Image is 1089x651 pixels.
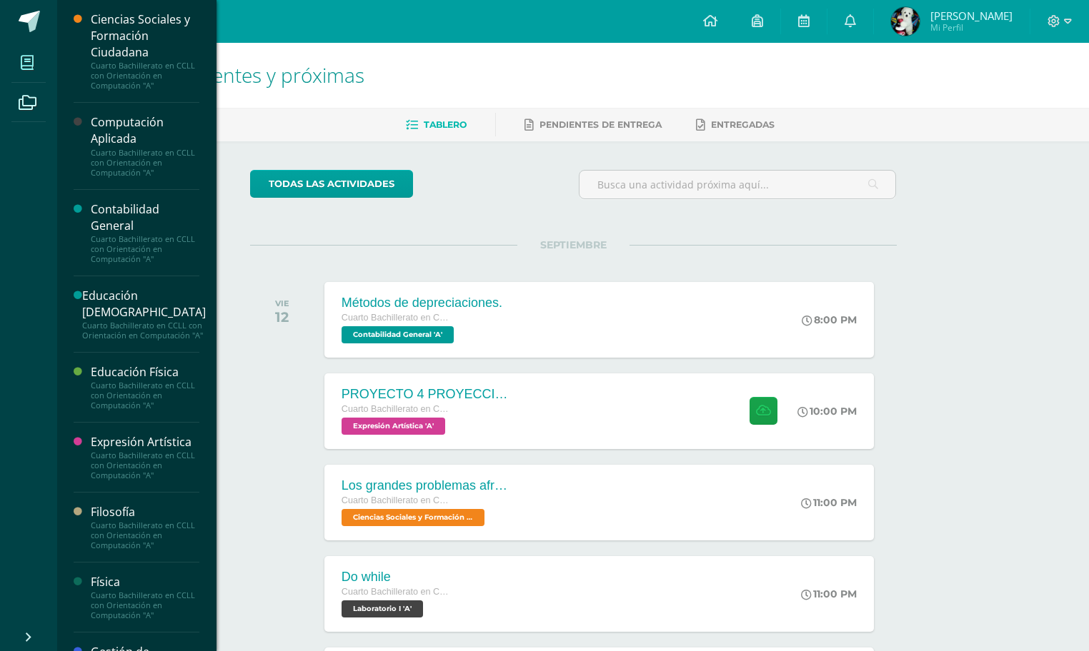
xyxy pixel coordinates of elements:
div: Educación [DEMOGRAPHIC_DATA] [82,288,206,321]
div: VIE [275,298,289,308]
a: FísicaCuarto Bachillerato en CCLL con Orientación en Computación "A" [91,574,199,620]
a: Educación FísicaCuarto Bachillerato en CCLL con Orientación en Computación "A" [91,364,199,410]
span: [PERSON_NAME] [930,9,1013,23]
div: 8:00 PM [802,313,857,326]
span: Laboratorio I 'A' [342,600,423,617]
a: Ciencias Sociales y Formación CiudadanaCuarto Bachillerato en CCLL con Orientación en Computación... [91,11,199,91]
div: 10:00 PM [797,405,857,418]
span: Entregadas [711,119,775,130]
div: Métodos de depreciaciones. [342,296,502,311]
div: Computación Aplicada [91,114,199,147]
a: todas las Actividades [250,170,413,198]
span: Cuarto Bachillerato en CCLL con Orientación en Computación [342,313,449,323]
div: Cuarto Bachillerato en CCLL con Orientación en Computación "A" [91,450,199,480]
div: Contabilidad General [91,201,199,234]
a: Educación [DEMOGRAPHIC_DATA]Cuarto Bachillerato en CCLL con Orientación en Computación "A" [82,288,206,340]
img: 70015ccc4c082194efa4aa3ae2a158a9.png [891,7,920,36]
span: Pendientes de entrega [539,119,662,130]
div: Cuarto Bachillerato en CCLL con Orientación en Computación "A" [91,380,199,410]
a: Pendientes de entrega [524,113,662,136]
span: Cuarto Bachillerato en CCLL con Orientación en Computación [342,404,449,414]
span: Ciencias Sociales y Formación Ciudadana 'A' [342,509,484,526]
div: Cuarto Bachillerato en CCLL con Orientación en Computación "A" [91,148,199,178]
span: Cuarto Bachillerato en CCLL con Orientación en Computación [342,495,449,505]
a: FilosofíaCuarto Bachillerato en CCLL con Orientación en Computación "A" [91,504,199,550]
div: 11:00 PM [801,587,857,600]
div: Cuarto Bachillerato en CCLL con Orientación en Computación "A" [91,520,199,550]
div: Filosofía [91,504,199,520]
div: Los grandes problemas afrontados [342,478,513,493]
div: Ciencias Sociales y Formación Ciudadana [91,11,199,61]
span: Cuarto Bachillerato en CCLL con Orientación en Computación [342,587,449,597]
a: Tablero [406,113,467,136]
div: Do while [342,570,449,585]
div: Educación Física [91,364,199,380]
a: Expresión ArtísticaCuarto Bachillerato en CCLL con Orientación en Computación "A" [91,434,199,480]
div: Cuarto Bachillerato en CCLL con Orientación en Computación "A" [91,61,199,91]
input: Busca una actividad próxima aquí... [580,171,896,198]
div: Física [91,574,199,590]
div: 11:00 PM [801,496,857,509]
span: Mi Perfil [930,21,1013,34]
div: 12 [275,308,289,325]
span: SEPTIEMBRE [517,238,630,251]
a: Contabilidad GeneralCuarto Bachillerato en CCLL con Orientación en Computación "A" [91,201,199,264]
span: Tablero [424,119,467,130]
div: Cuarto Bachillerato en CCLL con Orientación en Computación "A" [82,321,206,340]
div: Expresión Artística [91,434,199,450]
div: Cuarto Bachillerato en CCLL con Orientación en Computación "A" [91,234,199,264]
a: Computación AplicadaCuarto Bachillerato en CCLL con Orientación en Computación "A" [91,114,199,177]
a: Entregadas [696,113,775,136]
div: PROYECTO 4 PROYECCION 2 [342,387,513,402]
span: Expresión Artística 'A' [342,418,445,435]
span: Actividades recientes y próximas [74,61,364,89]
span: Contabilidad General 'A' [342,326,454,343]
div: Cuarto Bachillerato en CCLL con Orientación en Computación "A" [91,590,199,620]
